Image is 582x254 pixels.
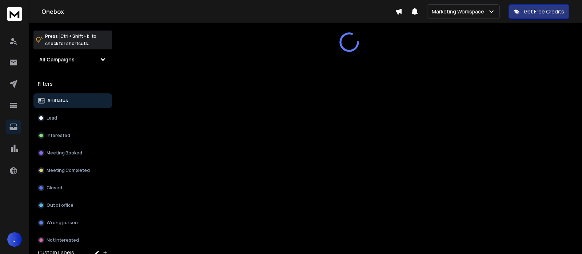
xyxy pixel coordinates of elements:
button: Lead [33,111,112,125]
button: Out of office [33,198,112,213]
button: Wrong person [33,215,112,230]
p: Meeting Booked [47,150,82,156]
button: Get Free Credits [509,4,569,19]
p: Out of office [47,202,73,208]
p: Get Free Credits [524,8,564,15]
button: Meeting Booked [33,146,112,160]
p: Meeting Completed [47,168,90,173]
button: Not Interested [33,233,112,247]
button: All Status [33,93,112,108]
p: Wrong person [47,220,78,226]
button: Interested [33,128,112,143]
p: Lead [47,115,57,121]
p: Marketing Workspace [432,8,487,15]
button: J [7,232,22,247]
button: All Campaigns [33,52,112,67]
p: Press to check for shortcuts. [45,33,96,47]
img: logo [7,7,22,21]
h1: Onebox [41,7,395,16]
span: Ctrl + Shift + k [59,32,90,40]
p: Interested [47,133,70,138]
button: Meeting Completed [33,163,112,178]
h3: Filters [33,79,112,89]
p: Closed [47,185,62,191]
p: All Status [47,98,68,104]
h1: All Campaigns [39,56,75,63]
p: Not Interested [47,237,79,243]
button: Closed [33,181,112,195]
